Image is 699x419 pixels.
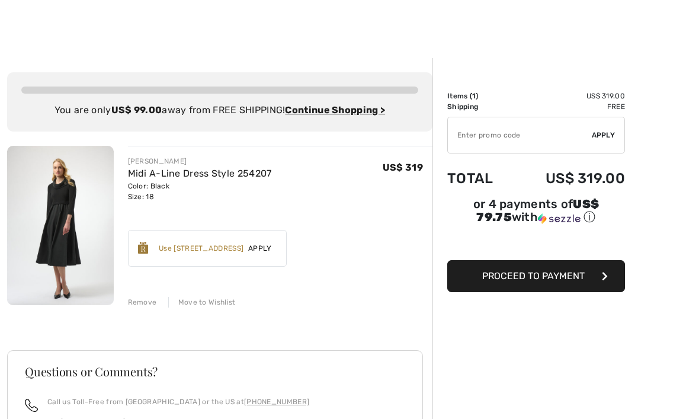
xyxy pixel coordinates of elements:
[447,91,512,101] td: Items ( )
[7,146,114,305] img: Midi A-Line Dress Style 254207
[128,168,272,179] a: Midi A-Line Dress Style 254207
[21,103,418,117] div: You are only away from FREE SHIPPING!
[447,101,512,112] td: Shipping
[448,117,592,153] input: Promo code
[244,398,309,406] a: [PHONE_NUMBER]
[472,92,476,100] span: 1
[168,297,236,308] div: Move to Wishlist
[47,396,309,407] p: Call us Toll-Free from [GEOGRAPHIC_DATA] or the US at
[25,399,38,412] img: call
[128,181,272,202] div: Color: Black Size: 18
[447,158,512,199] td: Total
[512,91,625,101] td: US$ 319.00
[25,366,405,378] h3: Questions or Comments?
[482,270,585,282] span: Proceed to Payment
[128,297,157,308] div: Remove
[512,158,625,199] td: US$ 319.00
[159,243,243,254] div: Use [STREET_ADDRESS]
[447,199,625,229] div: or 4 payments ofUS$ 79.75withSezzle Click to learn more about Sezzle
[111,104,162,116] strong: US$ 99.00
[285,104,385,116] a: Continue Shopping >
[512,101,625,112] td: Free
[243,243,277,254] span: Apply
[383,162,423,173] span: US$ 319
[138,242,149,254] img: Reward-Logo.svg
[447,199,625,225] div: or 4 payments of with
[538,213,581,224] img: Sezzle
[447,260,625,292] button: Proceed to Payment
[476,197,599,224] span: US$ 79.75
[592,130,615,140] span: Apply
[447,229,625,256] iframe: PayPal-paypal
[128,156,272,167] div: [PERSON_NAME]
